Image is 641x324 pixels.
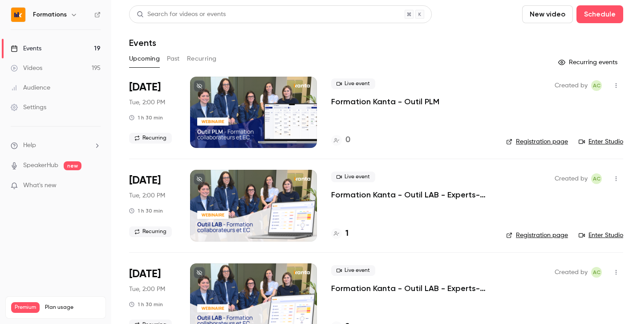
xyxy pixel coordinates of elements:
[129,191,165,200] span: Tue, 2:00 PM
[591,173,602,184] span: Anaïs Cachelou
[331,265,375,276] span: Live event
[506,231,568,240] a: Registration page
[331,189,492,200] a: Formation Kanta - Outil LAB - Experts-comptables et collaborateurs
[11,313,28,321] p: Videos
[90,182,101,190] iframe: Noticeable Trigger
[591,267,602,278] span: Anaïs Cachelou
[576,5,623,23] button: Schedule
[11,83,50,92] div: Audience
[555,80,588,91] span: Created by
[11,8,25,22] img: Formations
[129,80,161,94] span: [DATE]
[33,10,67,19] h6: Formations
[345,134,350,146] h4: 0
[345,228,349,240] h4: 1
[331,78,375,89] span: Live event
[11,64,42,73] div: Videos
[331,283,492,294] a: Formation Kanta - Outil LAB - Experts-comptables et collaborateurs
[593,267,600,278] span: AC
[129,98,165,107] span: Tue, 2:00 PM
[45,304,100,311] span: Plan usage
[129,207,163,214] div: 1 h 30 min
[23,161,58,170] a: SpeakerHub
[555,173,588,184] span: Created by
[129,301,163,308] div: 1 h 30 min
[129,285,165,294] span: Tue, 2:00 PM
[137,10,226,19] div: Search for videos or events
[64,161,81,170] span: new
[579,137,623,146] a: Enter Studio
[11,302,40,313] span: Premium
[129,267,161,281] span: [DATE]
[11,103,46,112] div: Settings
[591,80,602,91] span: Anaïs Cachelou
[555,267,588,278] span: Created by
[593,80,600,91] span: AC
[506,137,568,146] a: Registration page
[129,37,156,48] h1: Events
[167,52,180,66] button: Past
[11,141,101,150] li: help-dropdown-opener
[11,44,41,53] div: Events
[554,55,623,70] button: Recurring events
[187,52,217,66] button: Recurring
[129,170,176,241] div: Aug 12 Tue, 2:00 PM (Europe/Paris)
[331,172,375,182] span: Live event
[78,314,86,320] span: 233
[129,226,172,237] span: Recurring
[593,173,600,184] span: AC
[129,173,161,188] span: [DATE]
[331,134,350,146] a: 0
[129,52,160,66] button: Upcoming
[129,114,163,121] div: 1 h 30 min
[129,133,172,144] span: Recurring
[23,181,57,190] span: What's new
[331,228,349,240] a: 1
[78,313,100,321] p: / 300
[579,231,623,240] a: Enter Studio
[129,77,176,148] div: Aug 12 Tue, 2:00 PM (Europe/Paris)
[522,5,573,23] button: New video
[331,96,439,107] a: Formation Kanta - Outil PLM
[23,141,36,150] span: Help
